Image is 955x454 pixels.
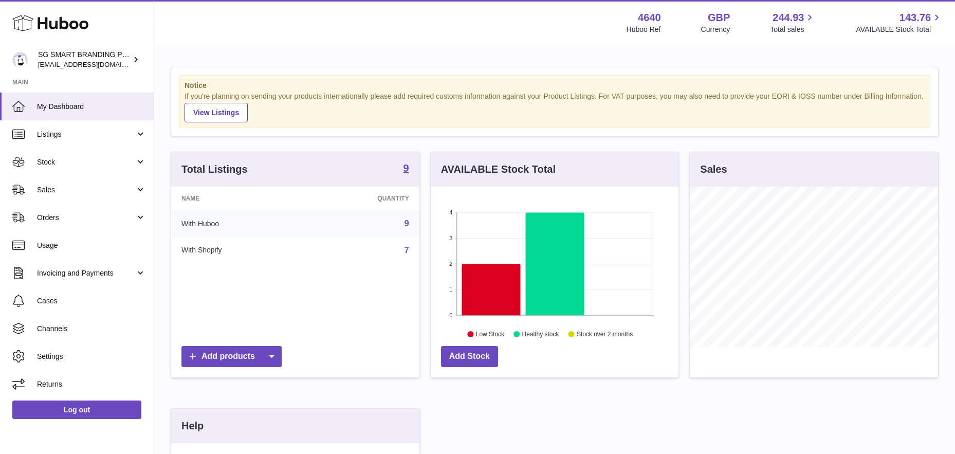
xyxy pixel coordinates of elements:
[37,130,135,139] span: Listings
[181,419,204,433] h3: Help
[185,92,925,122] div: If you're planning on sending your products internationally please add required customs informati...
[405,219,409,228] a: 9
[449,286,452,293] text: 1
[37,379,146,389] span: Returns
[449,312,452,318] text: 0
[701,25,730,34] div: Currency
[403,163,409,173] strong: 9
[770,25,816,34] span: Total sales
[627,25,661,34] div: Huboo Ref
[856,25,943,34] span: AVAILABLE Stock Total
[638,11,661,25] strong: 4640
[185,103,248,122] a: View Listings
[773,11,804,25] span: 244.93
[37,185,135,195] span: Sales
[37,352,146,361] span: Settings
[37,213,135,223] span: Orders
[38,50,131,69] div: SG SMART BRANDING PTE. LTD.
[37,241,146,250] span: Usage
[856,11,943,34] a: 143.76 AVAILABLE Stock Total
[181,346,282,367] a: Add products
[12,52,28,67] img: uktopsmileshipping@gmail.com
[449,261,452,267] text: 2
[185,81,925,90] strong: Notice
[700,162,727,176] h3: Sales
[403,163,409,175] a: 9
[38,60,151,68] span: [EMAIL_ADDRESS][DOMAIN_NAME]
[37,296,146,306] span: Cases
[770,11,816,34] a: 244.93 Total sales
[449,235,452,241] text: 3
[441,346,498,367] a: Add Stock
[171,237,305,264] td: With Shopify
[12,401,141,419] a: Log out
[476,331,505,338] text: Low Stock
[171,187,305,210] th: Name
[441,162,556,176] h3: AVAILABLE Stock Total
[171,210,305,237] td: With Huboo
[305,187,419,210] th: Quantity
[899,11,931,25] span: 143.76
[37,102,146,112] span: My Dashboard
[708,11,730,25] strong: GBP
[449,209,452,215] text: 4
[181,162,248,176] h3: Total Listings
[577,331,633,338] text: Stock over 2 months
[37,268,135,278] span: Invoicing and Payments
[522,331,559,338] text: Healthy stock
[37,157,135,167] span: Stock
[405,246,409,255] a: 7
[37,324,146,334] span: Channels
